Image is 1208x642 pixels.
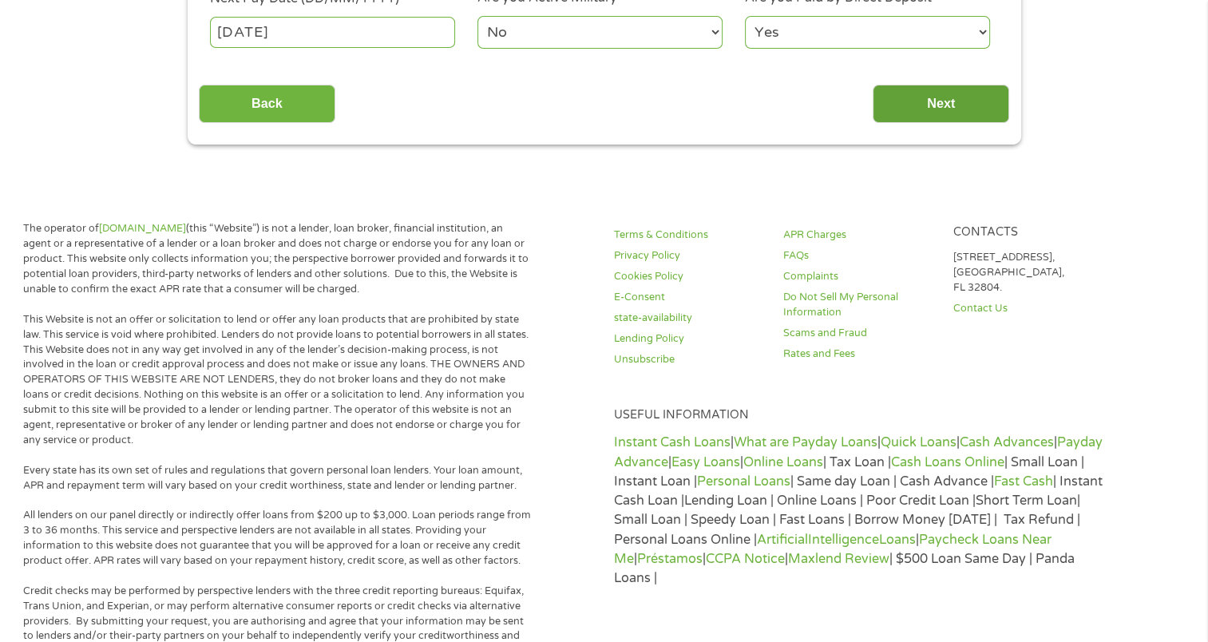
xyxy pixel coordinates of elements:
[808,532,879,548] a: Intelligence
[614,532,1052,567] a: Paycheck Loans Near Me
[953,225,1103,240] h4: Contacts
[783,290,933,320] a: Do Not Sell My Personal Information
[23,221,533,296] p: The operator of (this “Website”) is not a lender, loan broker, financial institution, an agent or...
[671,454,740,470] a: Easy Loans
[873,85,1009,124] input: Next
[743,454,823,470] a: Online Loans
[614,434,731,450] a: Instant Cash Loans
[210,17,454,47] input: Use the arrow keys to pick a date
[614,228,764,243] a: Terms & Conditions
[879,532,916,548] a: Loans
[783,269,933,284] a: Complaints
[953,250,1103,295] p: [STREET_ADDRESS], [GEOGRAPHIC_DATA], FL 32804.
[891,454,1004,470] a: Cash Loans Online
[788,551,889,567] a: Maxlend Review
[960,434,1054,450] a: Cash Advances
[783,228,933,243] a: APR Charges
[614,248,764,264] a: Privacy Policy
[783,326,933,341] a: Scams and Fraud
[23,463,533,493] p: Every state has its own set of rules and regulations that govern personal loan lenders. Your loan...
[614,290,764,305] a: E-Consent
[637,551,703,567] a: Préstamos
[614,269,764,284] a: Cookies Policy
[23,312,533,448] p: This Website is not an offer or solicitation to lend or offer any loan products that are prohibit...
[706,551,785,567] a: CCPA Notice
[614,433,1103,588] p: | | | | | | | Tax Loan | | Small Loan | Instant Loan | | Same day Loan | Cash Advance | | Instant...
[614,352,764,367] a: Unsubscribe
[697,474,790,489] a: Personal Loans
[99,222,186,235] a: [DOMAIN_NAME]
[953,301,1103,316] a: Contact Us
[23,508,533,569] p: All lenders on our panel directly or indirectly offer loans from $200 up to $3,000. Loan periods ...
[757,532,808,548] a: Artificial
[614,434,1103,470] a: Payday Advance
[881,434,956,450] a: Quick Loans
[614,331,764,347] a: Lending Policy
[614,408,1103,423] h4: Useful Information
[734,434,877,450] a: What are Payday Loans
[994,474,1053,489] a: Fast Cash
[614,311,764,326] a: state-availability
[199,85,335,124] input: Back
[783,248,933,264] a: FAQs
[783,347,933,362] a: Rates and Fees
